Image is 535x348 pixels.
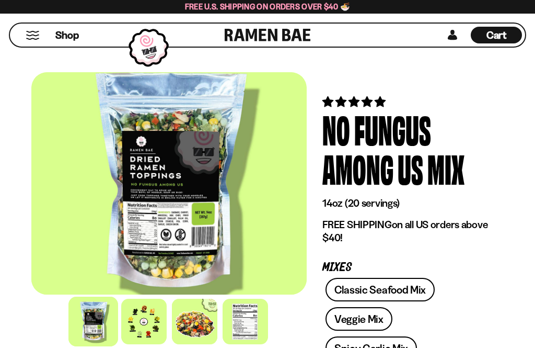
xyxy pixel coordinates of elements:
[322,95,388,108] span: 5.00 stars
[322,218,391,231] strong: FREE SHIPPING
[486,29,507,41] span: Cart
[322,149,393,188] div: Among
[471,24,522,47] a: Cart
[26,31,40,40] button: Mobile Menu Trigger
[322,197,488,210] p: 14oz (20 servings)
[185,2,351,12] span: Free U.S. Shipping on Orders over $40 🍜
[55,27,79,43] a: Shop
[354,109,431,149] div: Fungus
[322,218,488,244] p: on all US orders above $40!
[322,109,350,149] div: No
[55,28,79,42] span: Shop
[325,278,435,301] a: Classic Seafood Mix
[325,307,392,331] a: Veggie Mix
[398,149,423,188] div: Us
[322,263,488,273] p: Mixes
[427,149,464,188] div: Mix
